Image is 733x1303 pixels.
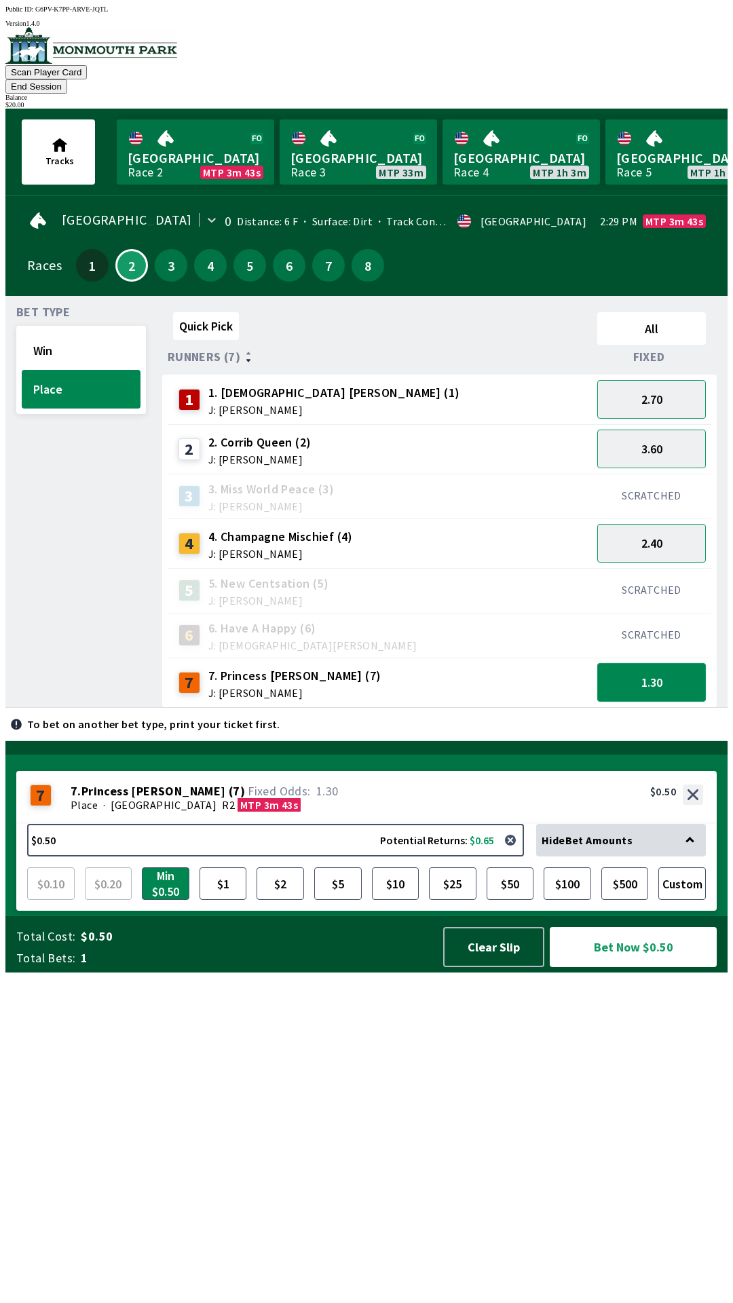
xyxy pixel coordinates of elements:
[71,785,81,798] span: 7 .
[225,216,231,227] div: 0
[142,867,189,900] button: Min $0.50
[533,167,586,178] span: MTP 1h 3m
[208,501,334,512] span: J: [PERSON_NAME]
[429,867,476,900] button: $25
[173,312,239,340] button: Quick Pick
[276,261,302,270] span: 6
[290,149,426,167] span: [GEOGRAPHIC_DATA]
[372,867,419,900] button: $10
[27,260,62,271] div: Races
[352,249,384,282] button: 8
[208,434,312,451] span: 2. Corrib Queen (2)
[16,950,75,966] span: Total Bets:
[633,352,665,362] span: Fixed
[222,798,235,812] span: R2
[5,27,177,64] img: venue logo
[178,624,200,646] div: 6
[45,155,74,167] span: Tracks
[597,524,706,563] button: 2.40
[81,950,430,966] span: 1
[208,667,381,685] span: 7. Princess [PERSON_NAME] (7)
[208,454,312,465] span: J: [PERSON_NAME]
[597,489,706,502] div: SCRATCHED
[178,672,200,694] div: 7
[605,871,645,896] span: $500
[280,119,437,185] a: [GEOGRAPHIC_DATA]Race 3MTP 33m
[111,798,217,812] span: [GEOGRAPHIC_DATA]
[103,798,105,812] span: ·
[79,261,105,270] span: 1
[178,533,200,554] div: 4
[662,871,702,896] span: Custom
[35,5,108,13] span: G6PV-K7PP-ARVE-JQTL
[5,79,67,94] button: End Session
[592,350,711,364] div: Fixed
[5,94,728,101] div: Balance
[5,65,87,79] button: Scan Player Card
[229,785,245,798] span: ( 7 )
[237,214,298,228] span: Distance: 6 F
[5,5,728,13] div: Public ID:
[33,343,129,358] span: Win
[81,928,430,945] span: $0.50
[208,640,417,651] span: J: [DEMOGRAPHIC_DATA][PERSON_NAME]
[453,149,589,167] span: [GEOGRAPHIC_DATA]
[298,214,373,228] span: Surface: Dirt
[179,318,233,334] span: Quick Pick
[443,119,600,185] a: [GEOGRAPHIC_DATA]Race 4MTP 1h 3m
[208,620,417,637] span: 6. Have A Happy (6)
[455,939,532,955] span: Clear Slip
[375,871,416,896] span: $10
[314,867,362,900] button: $5
[76,249,109,282] button: 1
[62,214,192,225] span: [GEOGRAPHIC_DATA]
[158,261,184,270] span: 3
[312,249,345,282] button: 7
[30,785,52,806] div: 7
[198,261,223,270] span: 4
[233,249,266,282] button: 5
[145,871,186,896] span: Min $0.50
[200,867,247,900] button: $1
[5,101,728,109] div: $ 20.00
[208,548,353,559] span: J: [PERSON_NAME]
[22,331,140,370] button: Win
[194,249,227,282] button: 4
[542,833,633,847] span: Hide Bet Amounts
[487,867,534,900] button: $50
[208,404,460,415] span: J: [PERSON_NAME]
[208,480,334,498] span: 3. Miss World Peace (3)
[650,785,676,798] div: $0.50
[237,261,263,270] span: 5
[178,389,200,411] div: 1
[597,312,706,345] button: All
[168,350,592,364] div: Runners (7)
[81,785,226,798] span: Princess [PERSON_NAME]
[22,370,140,409] button: Place
[597,663,706,702] button: 1.30
[432,871,473,896] span: $25
[453,167,489,178] div: Race 4
[208,528,353,546] span: 4. Champagne Mischief (4)
[443,927,544,967] button: Clear Slip
[481,216,586,227] div: [GEOGRAPHIC_DATA]
[168,352,240,362] span: Runners (7)
[645,216,703,227] span: MTP 3m 43s
[178,485,200,507] div: 3
[597,430,706,468] button: 3.60
[257,867,304,900] button: $2
[208,595,328,606] span: J: [PERSON_NAME]
[27,824,524,856] button: $0.50Potential Returns: $0.65
[117,119,274,185] a: [GEOGRAPHIC_DATA]Race 2MTP 3m 43s
[240,798,298,812] span: MTP 3m 43s
[128,149,263,167] span: [GEOGRAPHIC_DATA]
[601,867,649,900] button: $500
[203,871,244,896] span: $1
[600,216,637,227] span: 2:29 PM
[641,441,662,457] span: 3.60
[355,261,381,270] span: 8
[597,583,706,597] div: SCRATCHED
[597,628,706,641] div: SCRATCHED
[16,307,70,318] span: Bet Type
[273,249,305,282] button: 6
